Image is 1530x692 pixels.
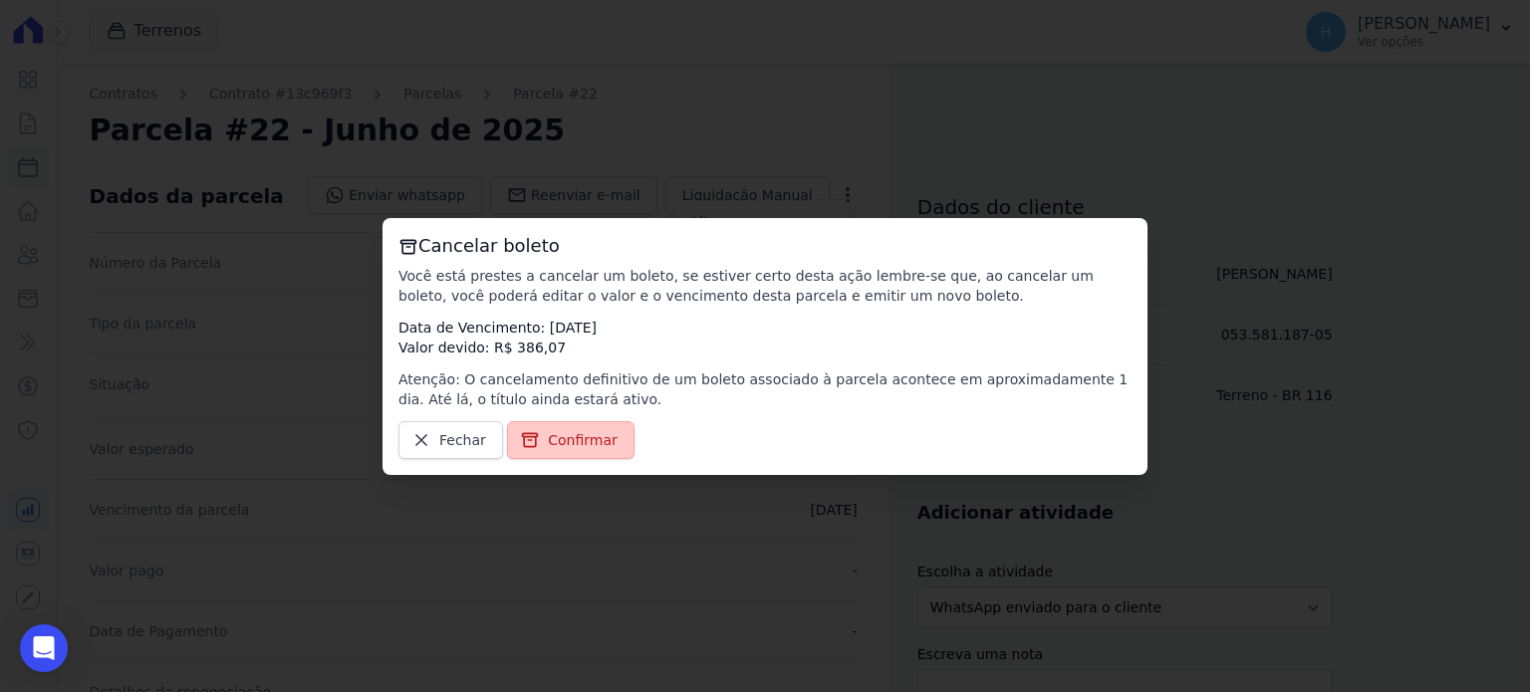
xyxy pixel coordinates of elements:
[398,318,1132,357] p: Data de Vencimento: [DATE] Valor devido: R$ 386,07
[398,369,1132,409] p: Atenção: O cancelamento definitivo de um boleto associado à parcela acontece em aproximadamente 1...
[398,234,1132,258] h3: Cancelar boleto
[548,430,618,450] span: Confirmar
[439,430,486,450] span: Fechar
[507,421,635,459] a: Confirmar
[398,266,1132,306] p: Você está prestes a cancelar um boleto, se estiver certo desta ação lembre-se que, ao cancelar um...
[398,421,503,459] a: Fechar
[20,624,68,672] div: Open Intercom Messenger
